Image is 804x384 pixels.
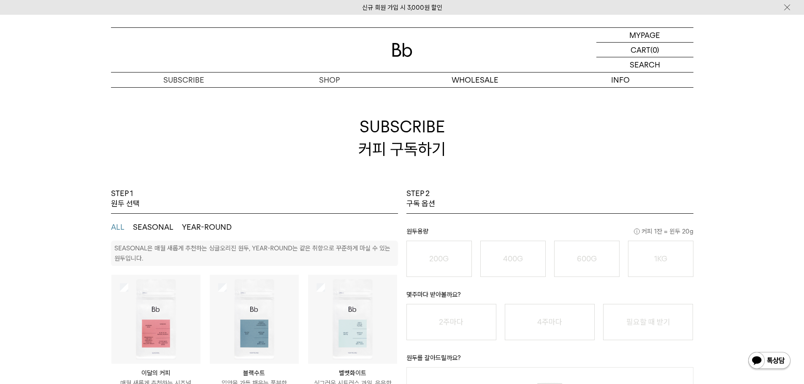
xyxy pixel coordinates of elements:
[111,368,200,378] p: 이달의 커피
[480,241,546,277] button: 400G
[406,188,435,209] p: STEP 2 구독 옵션
[402,73,548,87] p: WHOLESALE
[210,368,299,378] p: 블랙수트
[111,222,125,232] button: ALL
[392,43,412,57] img: 로고
[654,254,667,263] o: 1KG
[257,73,402,87] a: SHOP
[114,244,390,262] p: SEASONAL은 매월 새롭게 추천하는 싱글오리진 원두, YEAR-ROUND는 같은 취향으로 꾸준하게 마실 수 있는 원두입니다.
[111,188,140,209] p: STEP 1 원두 선택
[406,241,472,277] button: 200G
[747,351,791,371] img: 카카오톡 채널 1:1 채팅 버튼
[133,222,173,232] button: SEASONAL
[362,4,442,11] a: 신규 회원 가입 시 3,000원 할인
[111,275,200,364] img: 상품이미지
[210,275,299,364] img: 상품이미지
[603,304,693,340] button: 필요할 때 받기
[630,57,660,72] p: SEARCH
[406,304,496,340] button: 2주마다
[503,254,523,263] o: 400G
[308,368,397,378] p: 벨벳화이트
[554,241,620,277] button: 600G
[182,222,232,232] button: YEAR-ROUND
[650,43,659,57] p: (0)
[596,43,693,57] a: CART (0)
[406,226,693,241] p: 원두용량
[308,275,397,364] img: 상품이미지
[111,87,693,188] h2: SUBSCRIBE 커피 구독하기
[406,290,693,304] p: 몇주마다 받아볼까요?
[577,254,597,263] o: 600G
[596,28,693,43] a: MYPAGE
[406,353,693,367] p: 원두를 갈아드릴까요?
[628,241,693,277] button: 1KG
[634,226,693,236] span: 커피 1잔 = 윈두 20g
[505,304,595,340] button: 4주마다
[548,73,693,87] p: INFO
[631,43,650,57] p: CART
[111,73,257,87] a: SUBSCRIBE
[429,254,449,263] o: 200G
[629,28,660,42] p: MYPAGE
